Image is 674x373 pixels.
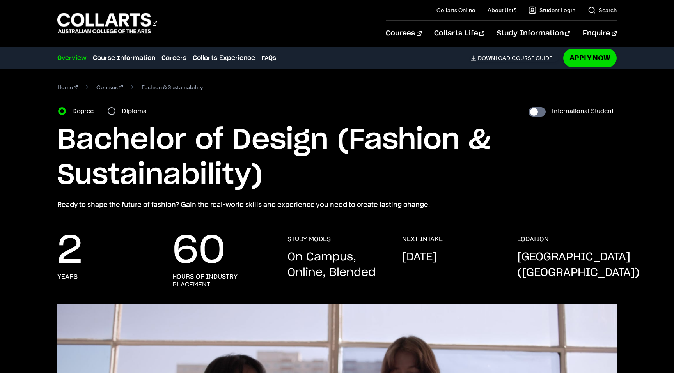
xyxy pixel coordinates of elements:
a: Enquire [583,21,617,46]
div: Go to homepage [57,12,157,34]
a: Overview [57,53,87,63]
h3: years [57,273,78,281]
a: Collarts Life [434,21,484,46]
a: Collarts Experience [193,53,255,63]
a: Search [588,6,617,14]
a: FAQs [261,53,276,63]
label: Diploma [122,106,151,117]
label: International Student [552,106,614,117]
p: Ready to shape the future of fashion? Gain the real-world skills and experience you need to creat... [57,199,617,210]
a: Student Login [529,6,575,14]
a: DownloadCourse Guide [471,55,559,62]
span: Download [478,55,510,62]
a: About Us [488,6,516,14]
a: Study Information [497,21,570,46]
h3: hours of industry placement [172,273,272,288]
a: Courses [386,21,421,46]
h1: Bachelor of Design (Fashion & Sustainability) [57,123,617,193]
h3: NEXT INTAKE [402,235,443,243]
a: Home [57,82,78,93]
h3: LOCATION [517,235,549,243]
p: [GEOGRAPHIC_DATA] ([GEOGRAPHIC_DATA]) [517,249,640,281]
a: Careers [161,53,186,63]
p: 60 [172,235,225,267]
label: Degree [72,106,98,117]
a: Courses [96,82,123,93]
p: 2 [57,235,82,267]
a: Apply Now [563,49,617,67]
a: Collarts Online [436,6,475,14]
p: On Campus, Online, Blended [287,249,387,281]
a: Course Information [93,53,155,63]
span: Fashion & Sustainability [142,82,203,93]
h3: STUDY MODES [287,235,331,243]
p: [DATE] [402,249,437,265]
